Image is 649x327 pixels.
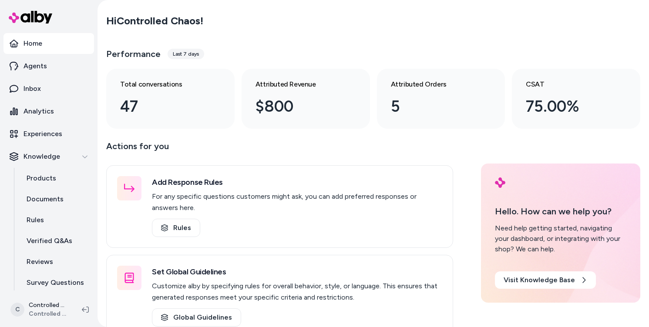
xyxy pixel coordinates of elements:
img: alby Logo [9,11,52,23]
a: Experiences [3,123,94,144]
a: Inbox [3,78,94,99]
p: Actions for you [106,139,453,160]
p: Experiences [24,129,62,139]
p: Controlled Chaos Shopify [29,301,68,310]
p: Hello. How can we help you? [495,205,626,218]
a: Attributed Orders 5 [377,69,505,129]
button: CControlled Chaos ShopifyControlled Chaos [5,296,75,324]
p: Rules [27,215,44,225]
div: Need help getting started, navigating your dashboard, or integrating with your shop? We can help. [495,223,626,254]
a: Global Guidelines [152,308,241,327]
p: Inbox [24,83,41,94]
a: Documents [18,189,94,210]
p: Reviews [27,257,53,267]
div: 47 [120,95,207,118]
h3: Attributed Orders [391,79,478,90]
button: Knowledge [3,146,94,167]
a: Home [3,33,94,54]
a: Verified Q&As [18,230,94,251]
p: Agents [24,61,47,71]
span: C [10,303,24,317]
p: Knowledge [24,151,60,162]
p: Customize alby by specifying rules for overall behavior, style, or language. This ensures that ge... [152,280,442,303]
img: alby Logo [495,177,505,188]
a: Visit Knowledge Base [495,271,596,289]
h2: Hi Controlled Chaos ! [106,14,203,27]
h3: CSAT [526,79,612,90]
p: Documents [27,194,64,204]
p: Home [24,38,42,49]
a: Survey Questions [18,272,94,293]
a: Attributed Revenue $800 [242,69,370,129]
p: Verified Q&As [27,236,72,246]
div: 5 [391,95,478,118]
div: Last 7 days [168,49,204,59]
h3: Add Response Rules [152,176,442,188]
p: For any specific questions customers might ask, you can add preferred responses or answers here. [152,191,442,214]
a: Analytics [3,101,94,122]
a: Rules [18,210,94,230]
a: Agents [3,56,94,77]
p: Analytics [24,106,54,117]
a: Total conversations 47 [106,69,235,129]
h3: Attributed Revenue [256,79,342,90]
h3: Performance [106,48,161,60]
a: Reviews [18,251,94,272]
h3: Total conversations [120,79,207,90]
a: Rules [152,219,200,237]
div: 75.00% [526,95,612,118]
a: Products [18,168,94,189]
span: Controlled Chaos [29,310,68,318]
p: Survey Questions [27,277,84,288]
p: Products [27,173,56,184]
a: CSAT 75.00% [512,69,640,129]
h3: Set Global Guidelines [152,266,442,278]
div: $800 [256,95,342,118]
